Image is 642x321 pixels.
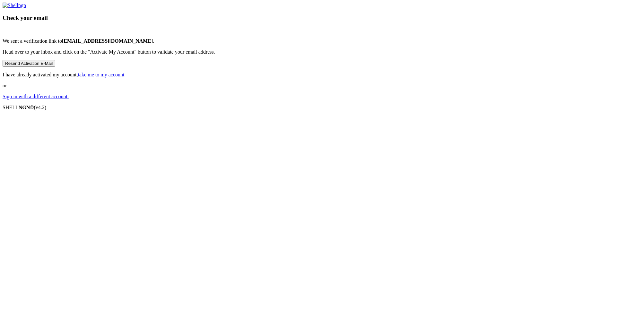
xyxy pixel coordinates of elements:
div: or [3,3,639,100]
p: I have already activated my account, [3,72,639,78]
img: Shellngn [3,3,26,8]
button: Resend Activation E-Mail [3,60,55,67]
b: NGN [19,105,30,110]
a: take me to my account [78,72,125,77]
span: 4.2.0 [34,105,47,110]
h3: Check your email [3,14,639,22]
p: We sent a verification link to . [3,38,639,44]
span: SHELL © [3,105,46,110]
p: Head over to your inbox and click on the "Activate My Account" button to validate your email addr... [3,49,639,55]
a: Sign in with a different account. [3,94,69,99]
b: [EMAIL_ADDRESS][DOMAIN_NAME] [62,38,153,44]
